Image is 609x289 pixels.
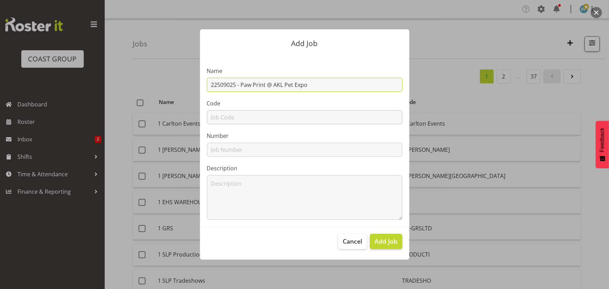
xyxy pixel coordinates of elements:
input: Job Code [207,110,402,124]
button: Cancel [338,234,367,249]
span: Add Job [374,237,398,246]
label: Name [207,67,402,75]
input: Job Name [207,78,402,92]
label: Number [207,132,402,140]
input: Job Number [207,143,402,157]
label: Description [207,164,402,172]
p: Add Job [207,40,402,47]
button: Add Job [370,234,402,249]
label: Code [207,99,402,108]
button: Feedback - Show survey [596,121,609,168]
span: Cancel [343,237,362,246]
span: Feedback [599,128,606,152]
